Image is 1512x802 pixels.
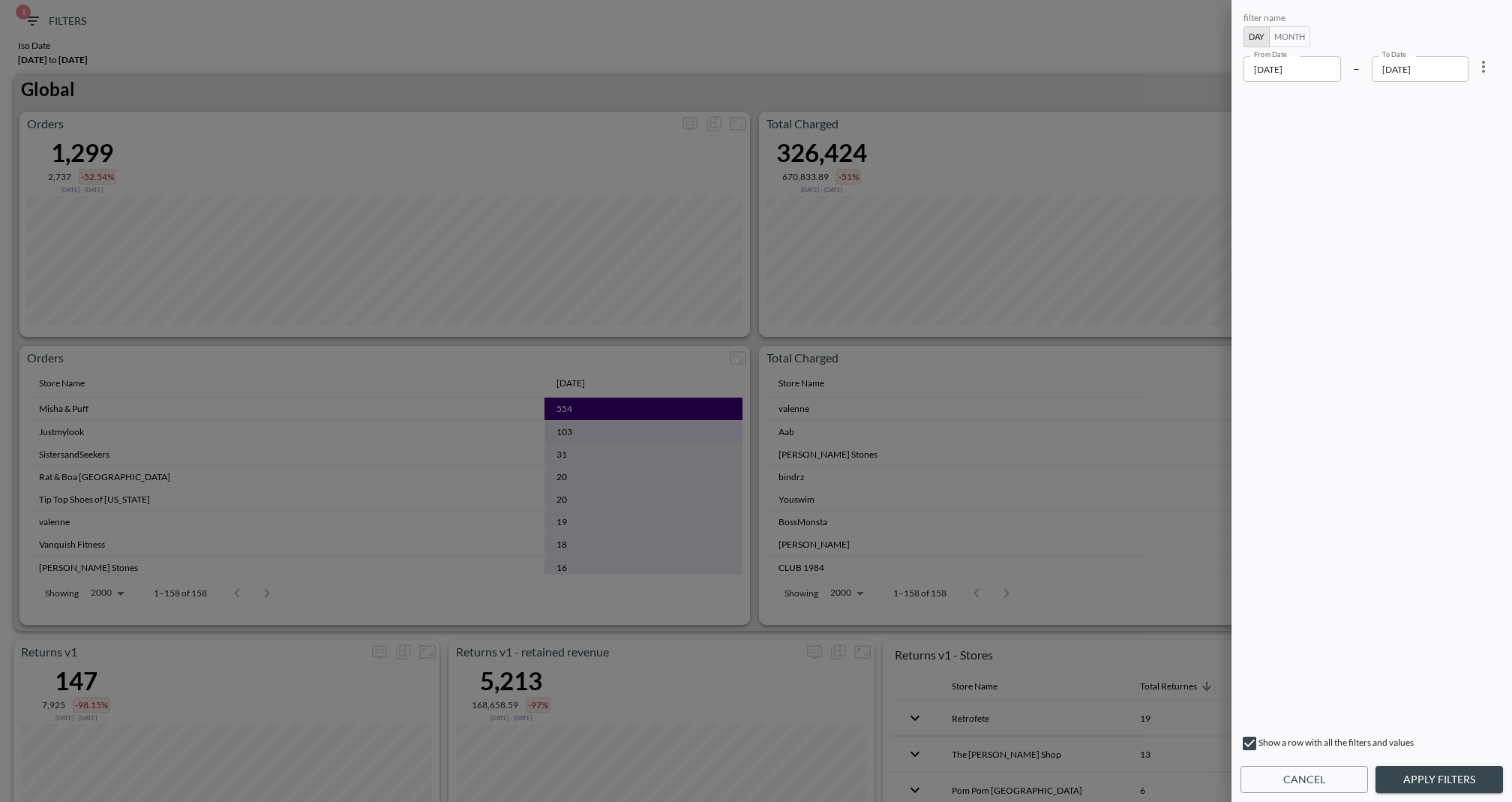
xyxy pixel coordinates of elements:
[1243,12,1468,26] div: filter name
[1243,12,1500,82] div: 2025-09-112025-09-12
[1240,766,1368,794] button: Cancel
[1382,50,1406,59] label: To Date
[1468,52,1498,82] button: more
[1243,56,1341,82] input: YYYY-MM-DD
[1353,59,1360,77] p: –
[1375,766,1503,794] button: Apply Filters
[1372,56,1469,82] input: YYYY-MM-DD
[1243,26,1270,47] button: Day
[1254,50,1287,59] label: From Date
[1269,26,1310,47] button: Month
[1240,734,1503,758] div: Show a row with all the filters and values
